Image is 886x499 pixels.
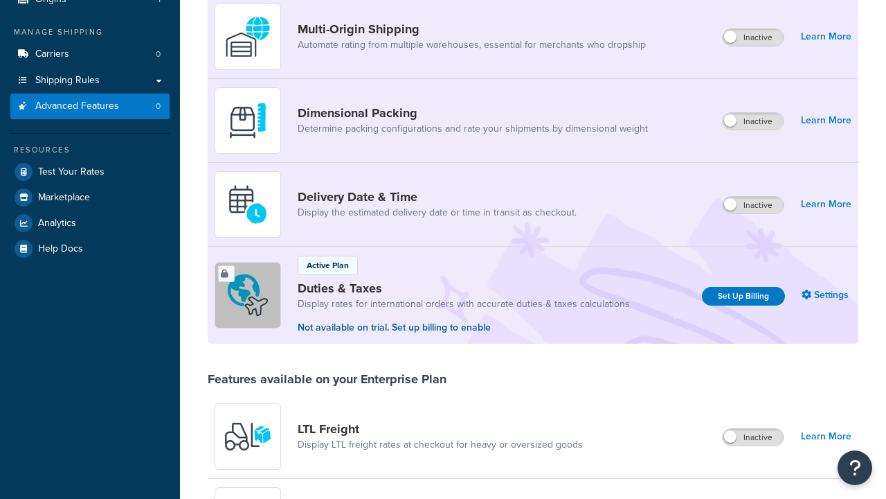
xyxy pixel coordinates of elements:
span: Advanced Features [35,100,119,112]
a: Set Up Billing [702,287,785,306]
label: Inactive [723,429,784,446]
img: y79ZsPf0fXUFUhFXDzUgf+ktZg5F2+ohG75+v3d2s1D9TjoU8PiyCIluIjV41seZevKCRuEjTPPOKHJsQcmKCXGdfprl3L4q7... [224,412,272,461]
span: Carriers [35,49,69,60]
a: Test Your Rates [10,159,170,184]
a: Learn More [801,427,851,446]
img: WatD5o0RtDAAAAAElFTkSuQmCC [224,12,272,61]
a: Learn More [801,111,851,130]
button: Open Resource Center [838,450,872,485]
label: Inactive [723,197,784,213]
a: Marketplace [10,185,170,210]
a: Advanced Features0 [10,94,170,119]
a: Learn More [801,27,851,46]
a: Dimensional Packing [298,105,648,121]
img: DTVBYsAAAAAASUVORK5CYII= [224,96,272,145]
a: Determine packing configurations and rate your shipments by dimensional weight [298,122,648,136]
a: Carriers0 [10,42,170,67]
div: Features available on your Enterprise Plan [208,371,446,387]
a: Automate rating from multiple warehouses, essential for merchants who dropship [298,38,646,52]
span: Test Your Rates [38,166,105,178]
div: Resources [10,144,170,156]
span: Shipping Rules [35,75,100,87]
img: gfkeb5ejjkALwAAAABJRU5ErkJggg== [224,180,272,229]
a: LTL Freight [298,421,583,437]
span: Help Docs [38,243,83,255]
a: Duties & Taxes [298,281,630,296]
li: Advanced Features [10,94,170,119]
a: Analytics [10,211,170,236]
a: Shipping Rules [10,68,170,94]
a: Settings [802,286,851,305]
span: 0 [156,100,161,112]
a: Delivery Date & Time [298,189,577,204]
a: Display LTL freight rates at checkout for heavy or oversized goods [298,438,583,452]
div: Manage Shipping [10,26,170,38]
a: Display rates for international orders with accurate duties & taxes calculations [298,297,630,311]
label: Inactive [723,29,784,46]
span: 0 [156,49,161,60]
label: Inactive [723,113,784,130]
span: Analytics [38,218,76,229]
a: Learn More [801,195,851,214]
a: Help Docs [10,236,170,261]
p: Not available on trial. Set up billing to enable [298,320,630,335]
p: Active Plan [307,259,349,272]
span: Marketplace [38,192,90,204]
a: Display the estimated delivery date or time in transit as checkout. [298,206,577,220]
a: Multi-Origin Shipping [298,21,646,37]
li: Carriers [10,42,170,67]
